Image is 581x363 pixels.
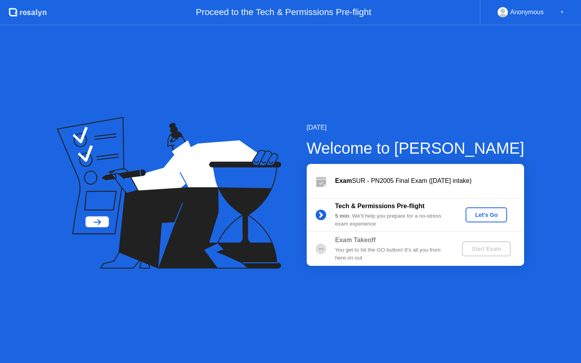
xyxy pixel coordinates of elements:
[335,212,449,228] div: : We’ll help you prepare for a no-stress exam experience
[335,246,449,262] div: You get to hit the GO button! It’s all you from here on out
[560,7,564,17] div: ▼
[465,246,507,252] div: Start Exam
[307,123,524,132] div: [DATE]
[335,203,424,209] b: Tech & Permissions Pre-flight
[466,207,507,222] button: Let's Go
[469,212,504,218] div: Let's Go
[335,177,352,184] b: Exam
[462,241,511,256] button: Start Exam
[510,7,544,17] div: Anonymous
[335,237,376,243] b: Exam Takeoff
[307,136,524,160] div: Welcome to [PERSON_NAME]
[335,176,524,186] div: SUR - PN2005 Final Exam ([DATE] intake)
[335,213,349,219] b: 5 min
